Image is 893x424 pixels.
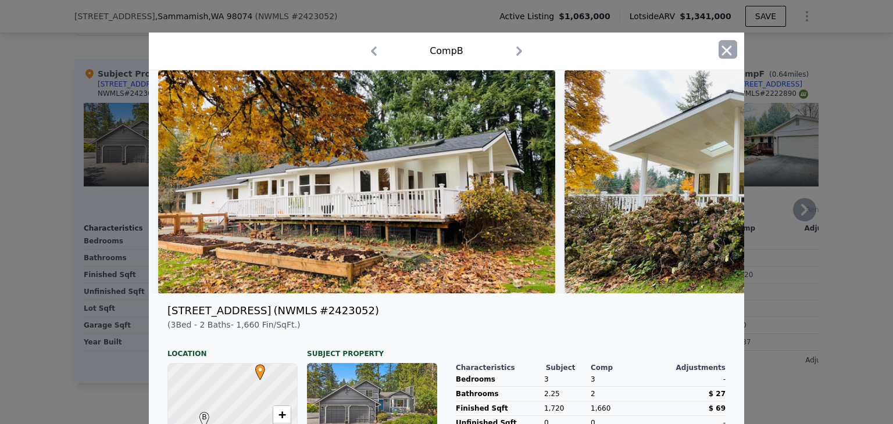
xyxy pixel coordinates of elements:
span: 1,660 [236,320,259,329]
div: Finished Sqft [456,401,540,415]
span: 3 [591,375,595,383]
span: B [197,412,212,422]
a: Zoom in [273,406,291,423]
span: ( 3 Bed - 2 Baths - Fin/SqFt.) [167,320,300,329]
span: • [252,361,268,378]
div: 3 [544,372,586,386]
div: 1,720 [544,401,586,415]
div: ( ) [273,303,726,319]
div: 2.25 [544,387,586,401]
div: Subject Property [307,340,437,358]
div: 2 [591,387,656,401]
div: Comp B [430,44,463,58]
span: $ 69 [709,404,726,412]
div: • [252,364,259,371]
div: Adjustments [658,363,726,372]
div: Comp [591,363,658,372]
div: Subject [546,363,591,372]
div: Bathrooms [456,387,540,401]
span: + [278,407,286,422]
span: # 2423052 [320,303,375,319]
div: Location [167,340,298,358]
span: 1,660 [591,404,610,412]
img: Property Img [158,70,555,293]
div: - [660,372,726,386]
div: B [197,412,203,419]
div: Characteristics [456,363,546,372]
span: NWMLS [278,303,317,319]
div: Bedrooms [456,372,540,386]
span: $ 27 [709,390,726,398]
div: [STREET_ADDRESS] [167,303,271,319]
